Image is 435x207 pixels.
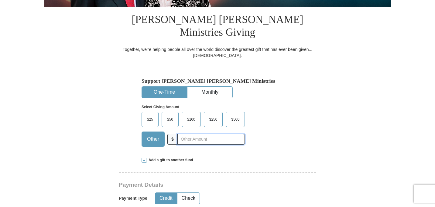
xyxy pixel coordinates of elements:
span: $500 [228,115,242,124]
span: $250 [206,115,221,124]
div: Together, we're helping people all over the world discover the greatest gift that has ever been g... [119,46,316,58]
strong: Select Giving Amount [142,105,179,109]
button: One-Time [142,87,187,98]
h5: Payment Type [119,196,147,201]
span: $100 [184,115,198,124]
span: $ [167,134,178,145]
button: Monthly [187,87,232,98]
span: $25 [144,115,156,124]
h1: [PERSON_NAME] [PERSON_NAME] Ministries Giving [119,7,316,46]
input: Other Amount [177,134,245,145]
span: Add a gift to another fund [146,158,193,163]
h5: Support [PERSON_NAME] [PERSON_NAME] Ministries [142,78,293,84]
span: $50 [164,115,176,124]
button: Credit [155,193,177,204]
h3: Payment Details [119,182,274,189]
span: Other [144,135,162,144]
button: Check [177,193,200,204]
